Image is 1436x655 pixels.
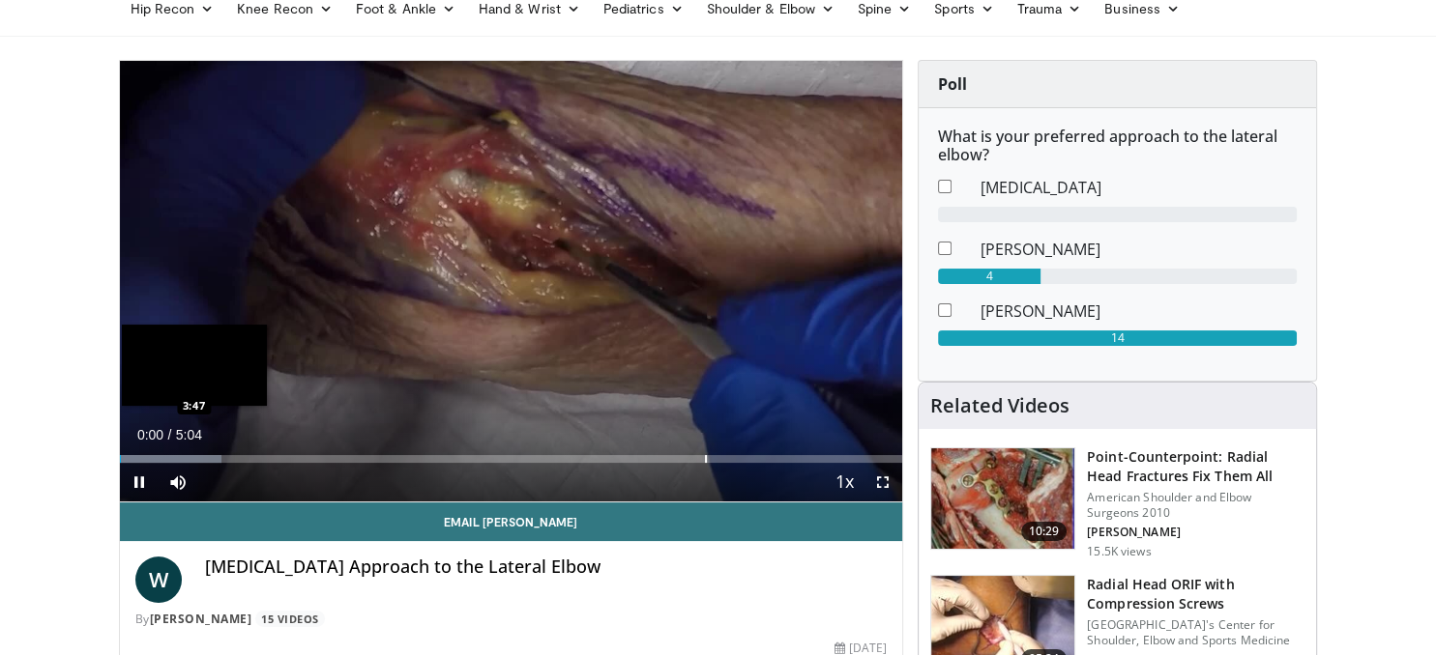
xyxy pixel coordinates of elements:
a: [PERSON_NAME] [150,611,252,627]
button: Mute [159,463,197,501]
h6: What is your preferred approach to the lateral elbow? [938,128,1297,164]
h3: Point-Counterpoint: Radial Head Fractures Fix Them All [1087,447,1304,486]
div: 14 [938,330,1297,346]
button: Fullscreen [864,463,902,501]
dd: [PERSON_NAME] [966,299,1311,323]
a: 15 Videos [255,611,326,627]
p: 15.5K views [1087,544,1151,559]
span: 10:29 [1021,522,1068,541]
strong: Poll [938,73,967,95]
video-js: Video Player [120,61,903,502]
dd: [MEDICAL_DATA] [966,176,1311,199]
div: Progress Bar [120,455,903,463]
a: 10:29 Point-Counterpoint: Radial Head Fractures Fix Them All American Shoulder and Elbow Surgeons... [930,447,1304,559]
span: / [168,427,172,442]
div: By [135,611,888,628]
dd: [PERSON_NAME] [966,238,1311,261]
h3: Radial Head ORIF with Compression Screws [1087,575,1304,613]
a: W [135,556,182,603]
button: Pause [120,463,159,501]
button: Playback Rate [825,463,864,501]
span: 0:00 [137,427,163,442]
h4: [MEDICAL_DATA] Approach to the Lateral Elbow [205,556,888,578]
div: 4 [938,269,1040,284]
p: [GEOGRAPHIC_DATA]'s Center for Shoulder, Elbow and Sports Medicine [1087,617,1304,648]
img: marra_1.png.150x105_q85_crop-smart_upscale.jpg [931,448,1074,549]
span: 5:04 [176,427,202,442]
p: [PERSON_NAME] [1087,525,1304,540]
a: Email [PERSON_NAME] [120,502,903,541]
p: American Shoulder and Elbow Surgeons 2010 [1087,490,1304,521]
h4: Related Videos [930,394,1070,417]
